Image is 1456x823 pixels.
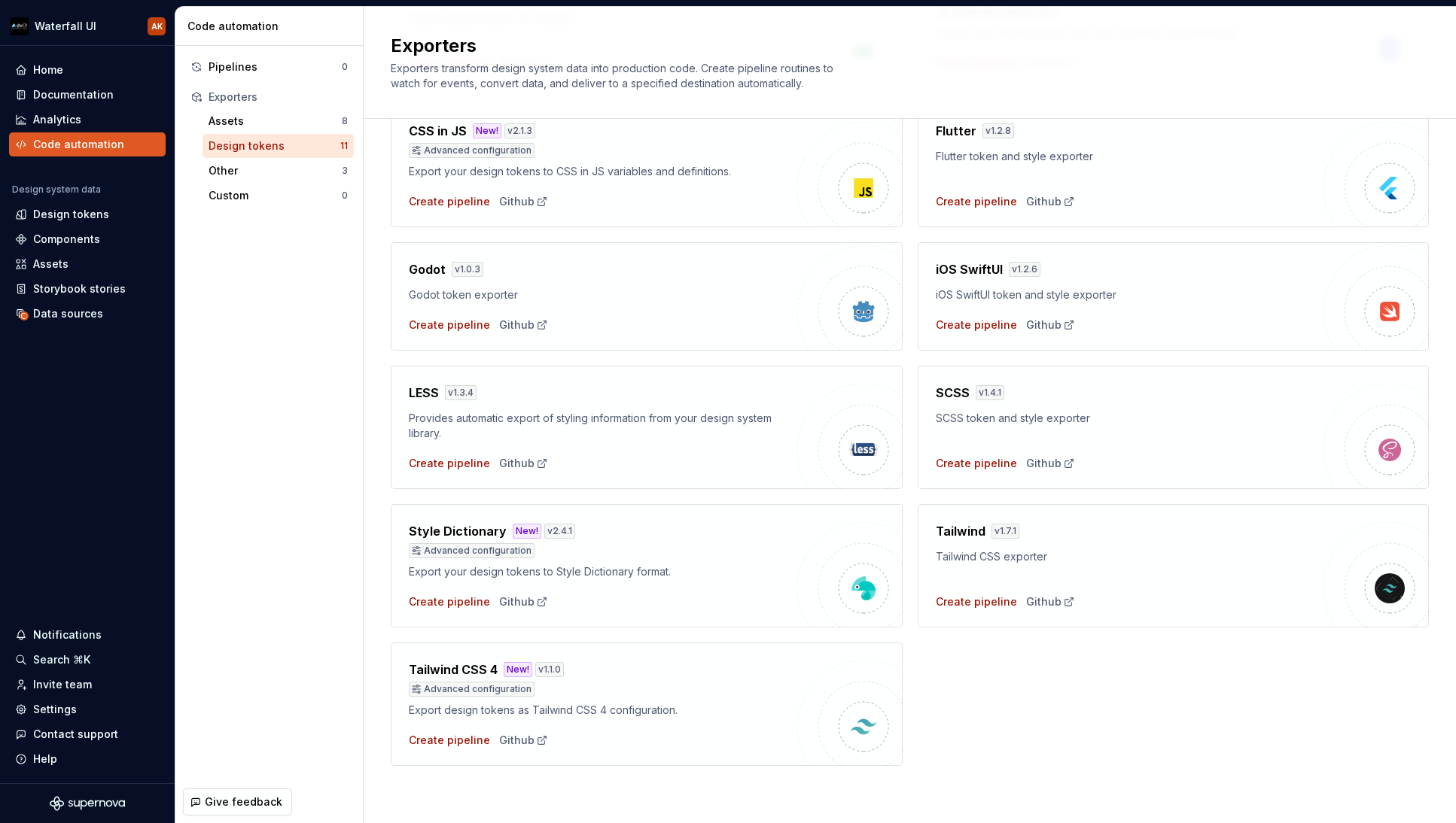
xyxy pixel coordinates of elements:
a: Design tokens11 [203,134,354,158]
a: Github [1026,594,1075,609]
div: Design tokens [33,207,109,222]
h4: Flutter [936,122,976,140]
div: Data sources [33,306,103,321]
h4: Style Dictionary [409,522,507,540]
div: Assets [209,114,342,129]
h4: Tailwind [936,522,985,540]
button: Assets8 [203,109,354,133]
button: Create pipeline [409,317,490,333]
div: 8 [342,115,348,127]
a: Data sources [9,302,166,326]
button: Create pipeline [936,194,1017,209]
div: 11 [340,140,348,152]
div: v 1.7.1 [991,524,1019,539]
button: Waterfall UIAK [3,10,172,42]
div: Settings [33,702,77,717]
div: Assets [33,257,69,272]
div: Flutter token and style exporter [936,149,1324,164]
a: Design tokens [9,202,166,226]
div: Provides automatic export of styling information from your design system library. [409,411,797,441]
button: Notifications [9,623,166,647]
h4: LESS [409,384,439,402]
a: Settings [9,697,166,721]
div: Godot token exporter [409,287,797,302]
div: Design system data [12,184,101,196]
div: v 1.2.8 [982,123,1014,138]
div: Other [209,163,342,178]
a: Code automation [9,132,166,156]
h2: Exporters [391,34,1411,58]
div: Waterfall UI [35,19,96,34]
div: v 1.3.4 [445,385,477,400]
a: Github [499,194,548,209]
button: Create pipeline [409,194,490,209]
a: Storybook stories [9,277,166,301]
a: Documentation [9,83,166,107]
div: iOS SwiftUI token and style exporter [936,287,1324,302]
a: Github [1026,456,1075,471]
h4: CSS in JS [409,122,467,140]
div: New! [513,524,541,539]
div: Home [33,62,63,77]
div: Advanced configuration [409,143,535,158]
button: Create pipeline [409,456,490,471]
svg: Supernova Logo [50,796,125,811]
div: New! [504,662,532,677]
span: Give feedback [205,794,282,809]
div: Advanced configuration [409,543,535,558]
a: Home [9,58,166,82]
div: Export your design tokens to Style Dictionary format. [409,564,797,579]
button: Create pipeline [936,317,1017,333]
div: Export design tokens as Tailwind CSS 4 configuration. [409,703,797,718]
div: Design tokens [209,138,340,153]
img: 7a0241b0-c510-47ef-86be-6cc2f0d29437.png [11,17,29,35]
div: Invite team [33,677,92,692]
a: Github [499,594,548,609]
div: v 1.2.6 [1009,262,1040,277]
div: AK [151,20,163,32]
h4: Godot [409,260,446,278]
button: Contact support [9,722,166,746]
a: Github [499,456,548,471]
a: Other3 [203,159,354,183]
div: Code automation [33,137,124,152]
a: Github [499,733,548,748]
button: Create pipeline [409,733,490,748]
a: Github [1026,194,1075,209]
a: Github [1026,317,1075,333]
button: Create pipeline [936,456,1017,471]
div: Advanced configuration [409,682,535,697]
div: SCSS token and style exporter [936,411,1324,426]
div: Contact support [33,727,118,742]
div: 0 [342,190,348,202]
button: Create pipeline [409,594,490,609]
div: v 1.4.1 [976,385,1004,400]
button: Custom0 [203,184,354,208]
button: Create pipeline [936,594,1017,609]
a: Pipelines0 [184,55,354,79]
button: Help [9,747,166,771]
div: Code automation [187,19,357,34]
h4: iOS SwiftUI [936,260,1003,278]
div: 3 [342,165,348,177]
h4: Tailwind CSS 4 [409,661,498,679]
div: Exporters [209,90,348,105]
a: Github [499,317,548,333]
div: Components [33,232,100,247]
